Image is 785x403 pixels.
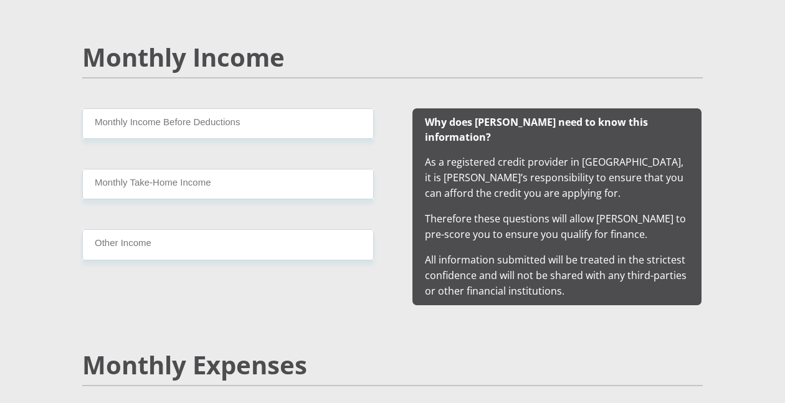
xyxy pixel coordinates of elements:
h2: Monthly Expenses [82,350,703,380]
input: Monthly Income Before Deductions [82,108,374,139]
h2: Monthly Income [82,42,703,72]
span: As a registered credit provider in [GEOGRAPHIC_DATA], it is [PERSON_NAME]’s responsibility to ens... [425,115,689,298]
b: Why does [PERSON_NAME] need to know this information? [425,115,648,144]
input: Other Income [82,229,374,260]
input: Monthly Take Home Income [82,169,374,199]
